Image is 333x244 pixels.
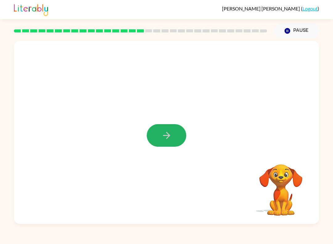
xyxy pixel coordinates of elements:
[274,24,319,38] button: Pause
[222,6,319,11] div: ( )
[222,6,301,11] span: [PERSON_NAME] [PERSON_NAME]
[14,2,48,16] img: Literably
[302,6,318,11] a: Logout
[250,155,312,217] video: Your browser must support playing .mp4 files to use Literably. Please try using another browser.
